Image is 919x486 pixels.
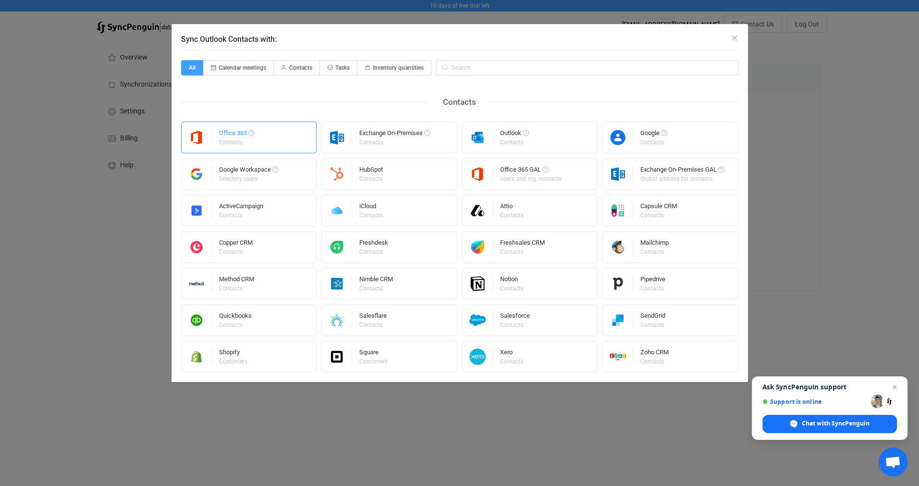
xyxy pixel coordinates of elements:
div: Contacts [500,359,524,364]
div: Mailchimp [640,239,669,249]
div: Contacts [640,286,664,291]
div: Contacts [640,359,667,364]
img: capsule.png [603,202,633,219]
img: nimble.png [322,275,352,292]
img: square.png [322,349,352,365]
div: Exchange On-Premises GAL [640,166,724,176]
img: zoho-crm.png [603,349,633,365]
div: Contacts [359,249,387,255]
div: Contacts [500,286,524,291]
input: Search [436,60,738,75]
button: Close [731,34,738,43]
img: icloud.png [322,202,352,219]
div: Outlook [500,130,529,139]
div: Open chat [879,448,907,476]
img: google-contacts.png [603,129,633,146]
div: Contacts [359,139,429,145]
img: microsoft365.png [463,166,493,182]
div: iCloud [359,203,384,212]
div: Contacts [359,286,392,291]
div: Google [640,130,667,139]
div: Contacts [359,212,383,218]
div: Freshdesk [359,239,388,249]
div: Exchange On-Premises [359,130,430,139]
div: Quickbooks [219,312,252,322]
div: Contacts [640,212,675,218]
img: methodcrm.png [182,275,212,292]
div: Office 365 GAL [500,166,563,176]
div: Contacts [640,249,667,255]
div: Copper CRM [219,239,253,249]
div: Contacts [219,249,251,255]
div: Directory users [219,176,277,182]
img: pipedrive.png [603,275,633,292]
div: Notion [500,276,525,286]
img: hubspot.png [322,166,352,182]
div: Contacts [219,322,250,328]
span: Sync Outlook Contacts with: [181,35,277,44]
span: Chat with SyncPenguin [802,419,870,428]
img: microsoft365.png [182,129,212,146]
div: Capsule CRM [640,203,677,212]
img: notion.png [463,275,493,292]
div: Freshsales CRM [500,239,545,249]
div: Sync Outlook Contacts with: [172,24,748,382]
div: Pipedrive [640,276,665,286]
img: quickbooks.png [182,312,212,328]
div: Contacts [640,139,666,145]
div: Contacts [219,139,253,145]
div: Square [359,349,389,359]
div: Contacts [359,322,385,328]
div: Contacts [359,176,383,182]
div: ActiveCampaign [219,203,263,212]
img: exchange.png [603,166,633,182]
div: SendGrid [640,312,665,322]
img: salesforce.png [463,312,493,328]
img: exchange.png [322,129,352,146]
div: Users and org. contacts [500,176,562,182]
div: Contacts [429,95,490,110]
img: copper.png [182,239,212,255]
div: Attio [500,203,525,212]
div: Nimble CRM [359,276,393,286]
div: Chat with SyncPenguin [762,415,897,433]
div: Office 365 [219,130,255,139]
img: google-workspace.png [182,166,212,182]
img: salesflare.png [322,312,352,328]
img: outlook.png [463,129,493,146]
span: Ask SyncPenguin support [762,383,897,391]
img: freshdesk.png [322,239,352,255]
div: Xero [500,349,525,359]
div: Salesflare [359,312,387,322]
span: Close chat [889,381,900,393]
div: Contacts [500,212,524,218]
img: activecampaign.png [182,202,212,219]
div: Zoho CRM [640,349,669,359]
div: Method CRM [219,276,254,286]
div: Contacts [640,322,664,328]
div: Customers [359,359,388,364]
div: Contacts [500,322,528,328]
img: mailchimp.png [603,239,633,255]
div: Customers [219,359,247,364]
div: Contacts [500,249,543,255]
div: Global address list contacts [640,176,723,182]
div: Shopify [219,349,249,359]
div: Contacts [219,212,262,218]
img: xero.png [463,349,493,365]
div: Google Workspace [219,166,279,176]
div: Contacts [219,286,253,291]
div: HubSpot [359,166,384,176]
div: Salesforce [500,312,530,322]
img: attio.png [463,202,493,219]
span: Support is online [762,398,867,405]
div: Contacts [500,139,527,145]
img: sendgrid.png [603,312,633,328]
img: freshworks.png [463,239,493,255]
img: shopify.png [182,349,212,365]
